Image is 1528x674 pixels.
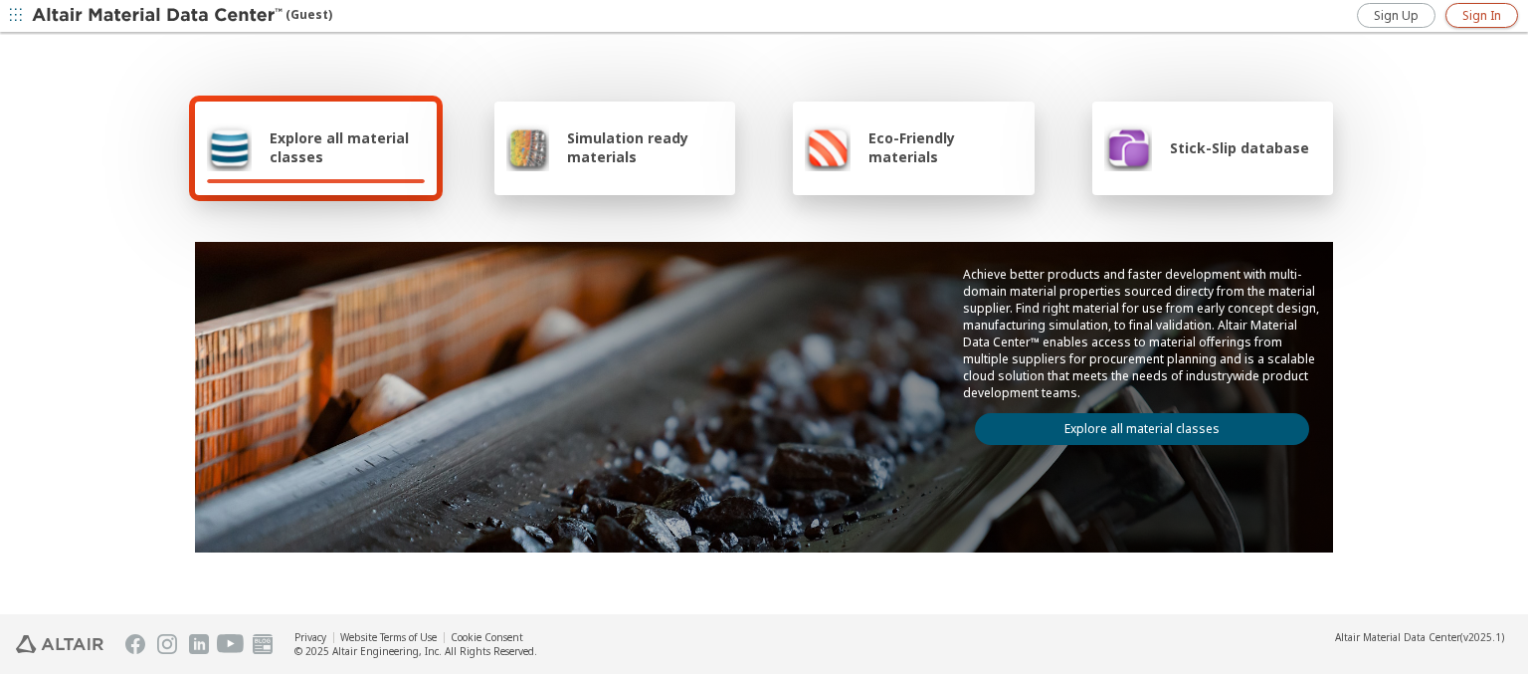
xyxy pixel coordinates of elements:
div: (Guest) [32,6,332,26]
span: Sign Up [1374,8,1419,24]
a: Website Terms of Use [340,630,437,644]
img: Simulation ready materials [506,123,549,171]
img: Stick-Slip database [1104,123,1152,171]
span: Stick-Slip database [1170,138,1309,157]
a: Privacy [294,630,326,644]
span: Sign In [1462,8,1501,24]
div: (v2025.1) [1335,630,1504,644]
a: Sign In [1445,3,1518,28]
span: Explore all material classes [270,128,425,166]
a: Sign Up [1357,3,1435,28]
a: Cookie Consent [451,630,523,644]
img: Explore all material classes [207,123,252,171]
div: © 2025 Altair Engineering, Inc. All Rights Reserved. [294,644,537,658]
p: Achieve better products and faster development with multi-domain material properties sourced dire... [963,266,1321,401]
a: Explore all material classes [975,413,1309,445]
img: Eco-Friendly materials [805,123,851,171]
img: Altair Engineering [16,635,103,653]
span: Simulation ready materials [567,128,723,166]
img: Altair Material Data Center [32,6,286,26]
span: Altair Material Data Center [1335,630,1460,644]
span: Eco-Friendly materials [868,128,1022,166]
